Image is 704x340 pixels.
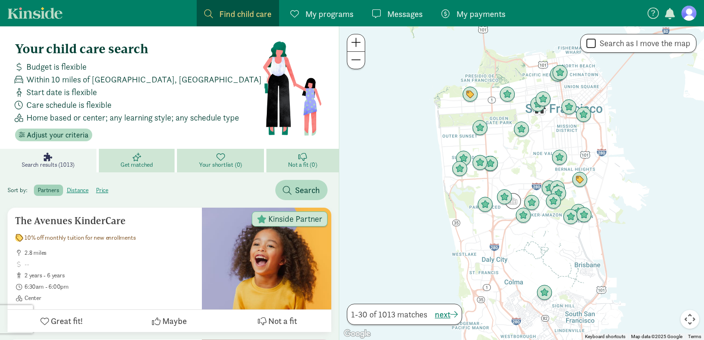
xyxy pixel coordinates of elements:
[545,177,569,200] div: Click to see details
[115,310,223,332] button: Maybe
[479,152,502,176] div: Click to see details
[24,249,194,257] span: 2.8 miles
[99,149,177,172] a: Get matched
[24,234,136,242] span: 10% off monthly tuition for new enrollments
[548,146,571,170] div: Click to see details
[8,310,115,332] button: Great fit!
[631,334,682,339] span: Map data ©2025 Google
[266,149,339,172] a: Not a fit (0)
[8,7,63,19] a: Kinside
[542,190,565,213] div: Click to see details
[520,191,544,215] div: Click to see details
[26,60,87,73] span: Budget is flexible
[63,185,92,196] label: distance
[15,129,92,142] button: Adjust your criteria
[199,161,242,169] span: Your shortlist (0)
[531,88,555,111] div: Click to see details
[26,73,262,86] span: Within 10 miles of [GEOGRAPHIC_DATA], [GEOGRAPHIC_DATA]
[688,334,701,339] a: Terms
[585,333,625,340] button: Keyboard shortcuts
[22,161,74,169] span: Search results (1013)
[26,111,239,124] span: Home based or center; any learning style; any schedule type
[493,186,516,209] div: Click to see details
[537,177,561,200] div: Click to see details
[533,281,556,305] div: Click to see details
[92,185,112,196] label: price
[572,203,596,227] div: Click to see details
[568,168,592,192] div: Click to see details
[24,283,194,291] span: 6:30am - 6:00pm
[548,61,572,85] div: Click to see details
[8,186,32,194] span: Sort by:
[26,86,97,98] span: Start date is flexible
[526,93,550,116] div: Click to see details
[387,8,423,20] span: Messages
[268,315,297,327] span: Not a fit
[51,315,83,327] span: Great fit!
[351,308,427,321] span: 1-30 of 1013 matches
[448,157,472,181] div: Click to see details
[596,38,690,49] label: Search as I move the map
[268,215,322,223] span: Kinside Partner
[120,161,153,169] span: Get matched
[288,161,317,169] span: Not a fit (0)
[468,116,492,140] div: Click to see details
[680,310,699,329] button: Map camera controls
[547,182,570,205] div: Click to see details
[512,204,535,227] div: Click to see details
[342,328,373,340] a: Open this area in Google Maps (opens a new window)
[24,294,194,302] span: Center
[546,63,569,86] div: Click to see details
[452,147,475,170] div: Click to see details
[473,193,497,217] div: Click to see details
[468,151,492,175] div: Click to see details
[15,41,262,57] h4: Your child care search
[572,103,595,127] div: Click to see details
[34,185,63,196] label: partners
[458,83,482,106] div: Click to see details
[15,215,194,227] h5: The Avenues KinderCare
[275,180,328,200] button: Search
[27,130,88,141] span: Adjust your criteria
[456,8,505,20] span: My payments
[342,328,373,340] img: Google
[219,8,272,20] span: Find child care
[224,310,331,332] button: Not a fit
[26,98,112,111] span: Care schedule is flexible
[295,184,320,196] span: Search
[496,83,519,106] div: Click to see details
[567,200,590,224] div: Click to see details
[501,189,525,213] div: Click to see details
[557,96,581,119] div: Click to see details
[510,118,533,141] div: Click to see details
[162,315,187,327] span: Maybe
[559,205,583,229] div: Click to see details
[24,272,194,279] span: 2 years - 6 years
[435,308,458,321] button: next
[177,149,266,172] a: Your shortlist (0)
[305,8,353,20] span: My programs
